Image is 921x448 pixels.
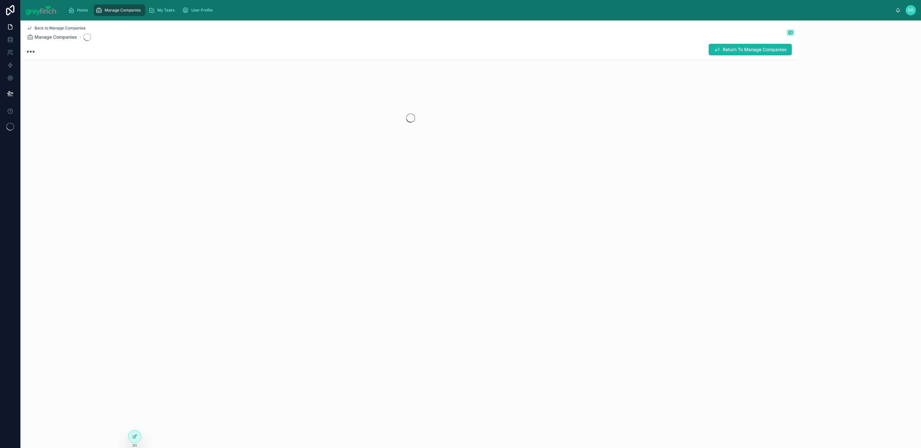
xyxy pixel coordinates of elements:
[180,4,217,16] a: User Profile
[191,8,213,13] span: User Profile
[77,8,88,13] span: Home
[27,26,85,31] a: Back to Manage Companies
[35,26,85,31] span: Back to Manage Companies
[35,34,77,40] span: Manage Companies
[723,46,787,53] span: Return To Manage Companies
[94,4,145,16] a: Manage Companies
[709,44,792,55] button: Return To Manage Companies
[908,8,914,13] span: DO
[66,4,92,16] a: Home
[146,4,179,16] a: My Tasks
[105,8,141,13] span: Manage Companies
[63,3,896,17] div: scrollable content
[27,34,77,40] a: Manage Companies
[157,8,175,13] span: My Tasks
[26,5,58,15] img: App logo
